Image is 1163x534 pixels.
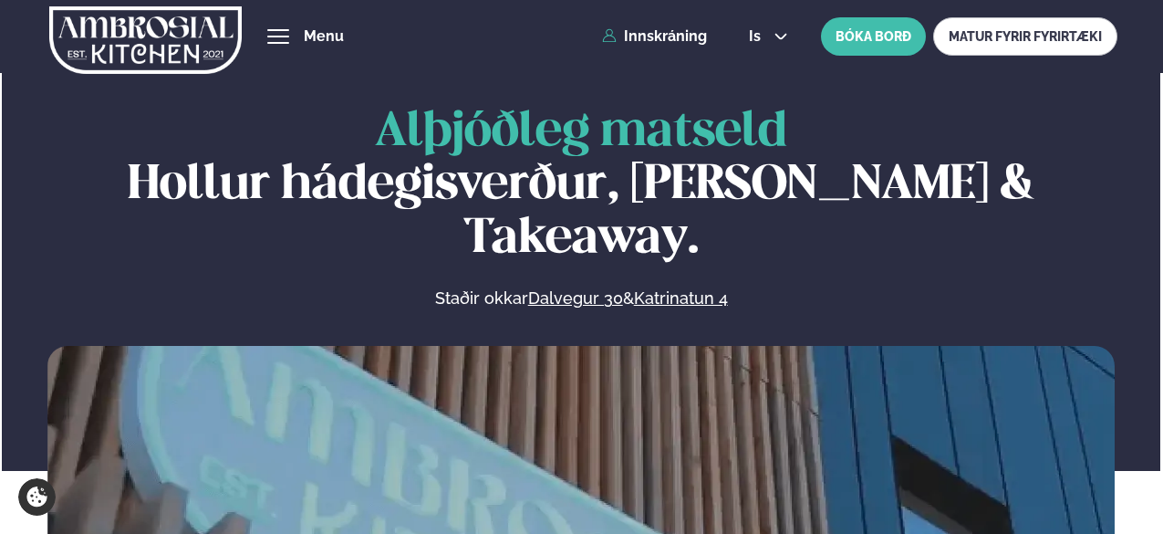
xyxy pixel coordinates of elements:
h1: Hollur hádegisverður, [PERSON_NAME] & Takeaway. [47,106,1115,266]
a: Katrinatun 4 [634,288,728,309]
button: hamburger [267,26,289,47]
button: is [734,29,803,44]
span: Alþjóðleg matseld [375,110,787,155]
button: BÓKA BORÐ [821,17,926,56]
a: Innskráning [602,28,707,45]
a: Dalvegur 30 [528,288,623,309]
span: is [749,29,766,44]
img: logo [49,3,242,78]
p: Staðir okkar & [236,288,926,309]
a: Cookie settings [18,478,56,516]
a: MATUR FYRIR FYRIRTÆKI [933,17,1117,56]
